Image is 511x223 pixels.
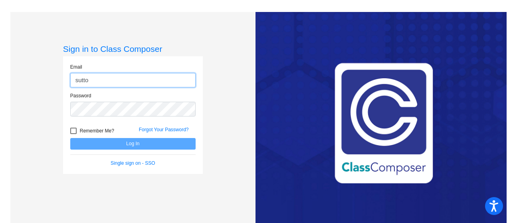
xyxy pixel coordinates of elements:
h3: Sign in to Class Composer [63,44,203,54]
label: Password [70,92,91,99]
label: Email [70,63,82,71]
span: Remember Me? [80,126,114,136]
a: Single sign on - SSO [111,160,155,166]
button: Log In [70,138,196,150]
a: Forgot Your Password? [139,127,189,132]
